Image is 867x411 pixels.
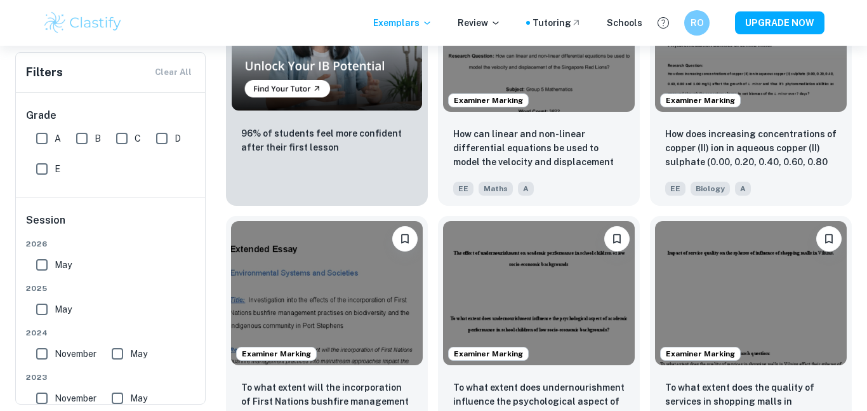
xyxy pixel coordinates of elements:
img: Psychology EE example thumbnail: To what extent does undernourishment inf [443,221,635,365]
span: November [55,347,96,361]
span: May [55,258,72,272]
img: Clastify logo [43,10,123,36]
img: Geography EE example thumbnail: To what extent does the quality of servi [655,221,847,365]
span: A [55,131,61,145]
h6: Session [26,213,196,238]
span: E [55,162,60,176]
span: Examiner Marking [661,95,740,106]
h6: Filters [26,64,63,81]
button: UPGRADE NOW [735,11,824,34]
span: Examiner Marking [237,348,316,360]
a: Schools [607,16,642,30]
span: Maths [479,182,513,196]
button: Bookmark [604,226,630,252]
span: May [130,391,147,405]
span: May [55,302,72,316]
span: B [95,131,101,145]
span: May [130,347,147,361]
span: Biology [691,182,730,196]
span: 2024 [26,327,196,339]
span: 2026 [26,238,196,250]
img: ESS EE example thumbnail: To what extent will the incorporation of [231,221,423,365]
button: Bookmark [392,226,418,252]
span: A [518,182,534,196]
button: Bookmark [816,226,842,252]
p: 96% of students feel more confident after their first lesson [241,126,413,154]
button: Help and Feedback [652,12,674,34]
p: Exemplars [373,16,432,30]
span: 2023 [26,372,196,383]
span: Examiner Marking [661,348,740,360]
span: EE [665,182,685,196]
a: Tutoring [533,16,581,30]
span: A [735,182,751,196]
button: RO [684,10,710,36]
p: Review [458,16,501,30]
span: November [55,391,96,405]
span: Examiner Marking [449,348,528,360]
span: Examiner Marking [449,95,528,106]
span: C [135,131,141,145]
p: How does increasing concentrations of copper (II) ion in aqueous copper (II) sulphate (0.00, 0.20... [665,127,837,170]
p: How can linear and non-linear differential equations be used to model the velocity and displaceme... [453,127,625,170]
h6: Grade [26,108,196,123]
span: EE [453,182,473,196]
span: D [175,131,181,145]
span: 2025 [26,283,196,294]
h6: RO [690,16,705,30]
